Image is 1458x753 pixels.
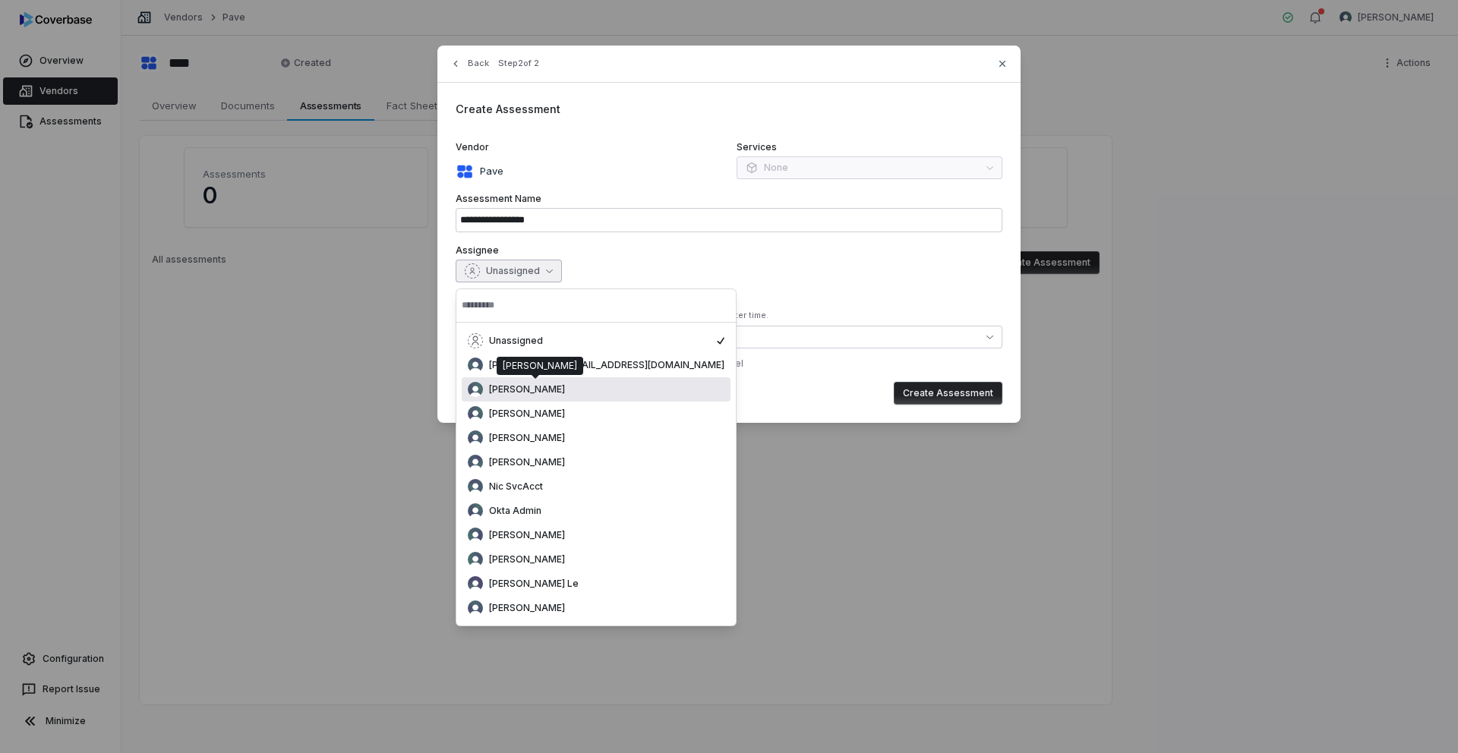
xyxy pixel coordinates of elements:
[498,58,539,69] span: Step 2 of 2
[489,578,579,590] span: [PERSON_NAME] Le
[468,576,483,591] img: Thuy Le avatar
[468,406,483,421] img: Alan Mac Kenna avatar
[489,505,541,517] span: Okta Admin
[489,602,565,614] span: [PERSON_NAME]
[468,430,483,446] img: Christina Chen avatar
[468,455,483,470] img: Emmet Murray avatar
[489,480,543,493] span: Nic SvcAcct
[503,360,577,372] div: [PERSON_NAME]
[456,102,560,115] span: Create Assessment
[468,382,483,397] img: Adeola Ajiginni avatar
[468,528,483,543] img: Samuel Folarin avatar
[489,335,543,347] span: Unassigned
[894,382,1002,405] button: Create Assessment
[456,141,489,153] span: Vendor
[489,553,565,566] span: [PERSON_NAME]
[486,265,540,277] span: Unassigned
[474,164,503,179] p: Pave
[468,479,483,494] img: Nic SvcAcct avatar
[462,329,731,620] div: Suggestions
[489,432,565,444] span: [PERSON_NAME]
[468,552,483,567] img: Sayantan Bhattacherjee avatar
[489,359,724,371] span: [PERSON_NAME][EMAIL_ADDRESS][DOMAIN_NAME]
[468,600,483,616] img: Tomo Majima avatar
[489,529,565,541] span: [PERSON_NAME]
[456,244,1002,257] label: Assignee
[489,408,565,420] span: [PERSON_NAME]
[468,503,483,518] img: Okta Admin avatar
[456,193,1002,205] label: Assessment Name
[468,358,483,373] img: null null avatar
[489,456,565,468] span: [PERSON_NAME]
[489,383,565,395] span: [PERSON_NAME]
[737,141,1002,153] label: Services
[445,50,494,77] button: Back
